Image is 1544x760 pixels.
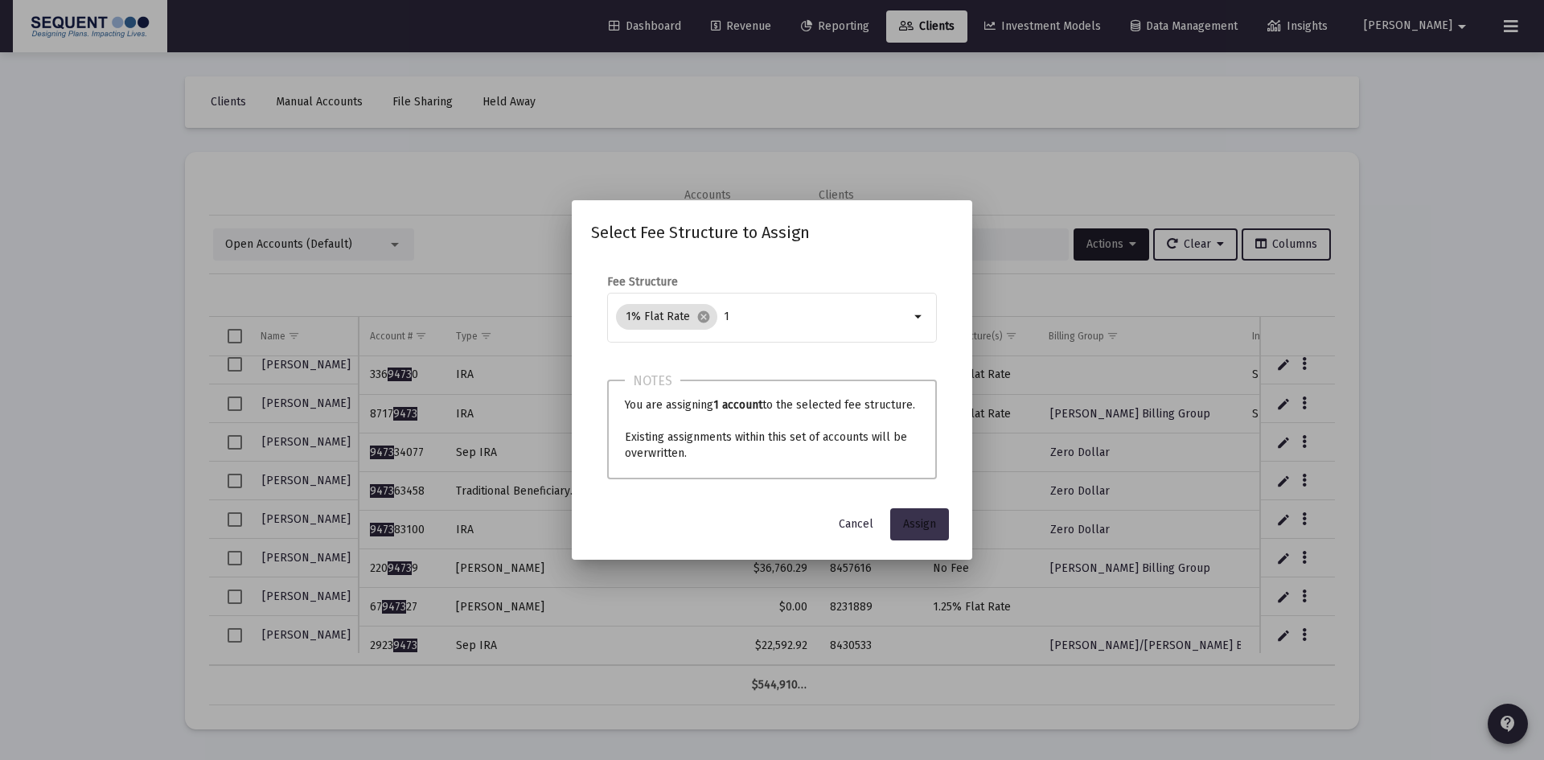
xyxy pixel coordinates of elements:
[839,517,873,531] span: Cancel
[591,220,953,245] h2: Select Fee Structure to Assign
[890,508,949,540] button: Assign
[713,398,762,412] b: 1 account
[616,304,717,330] mat-chip: 1% Flat Rate
[625,370,680,392] h3: Notes
[607,275,678,289] label: Fee Structure
[696,310,711,324] mat-icon: cancel
[607,380,937,479] div: You are assigning to the selected fee structure. Existing assignments within this set of accounts...
[910,307,929,327] mat-icon: arrow_drop_down
[616,301,910,333] mat-chip-list: Selection
[724,310,910,323] input: Select fee structures
[826,508,886,540] button: Cancel
[903,517,936,531] span: Assign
